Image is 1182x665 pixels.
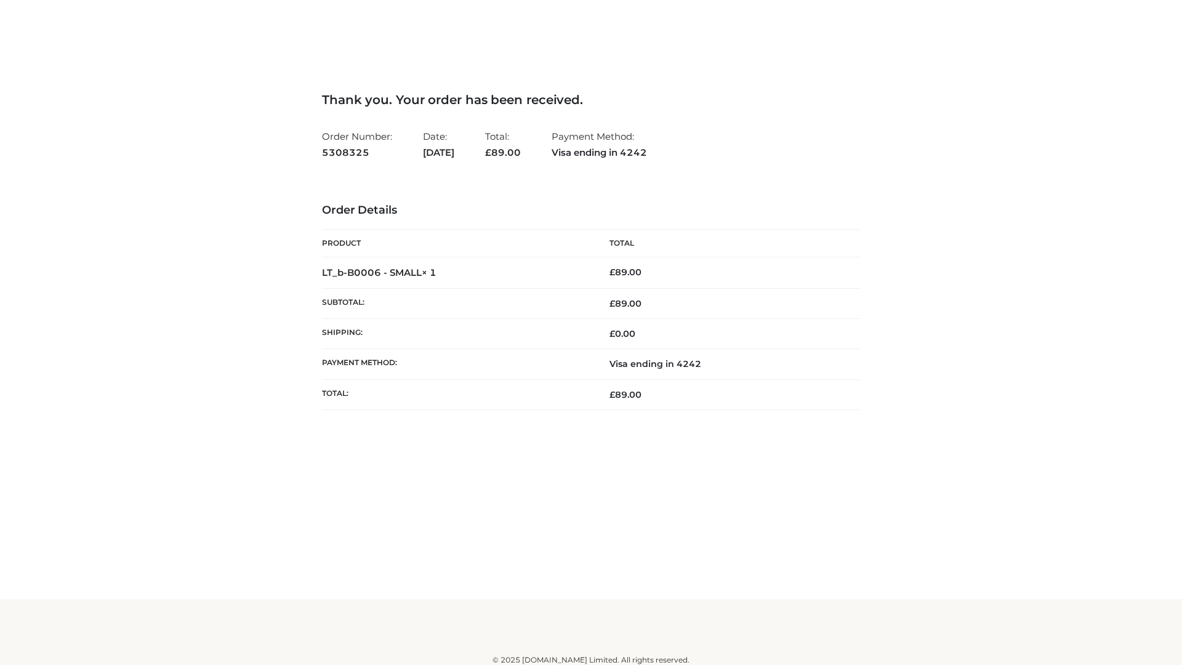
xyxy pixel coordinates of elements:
span: 89.00 [609,389,641,400]
span: £ [609,328,615,339]
span: £ [609,298,615,309]
span: 89.00 [485,147,521,158]
span: 89.00 [609,298,641,309]
th: Total [591,230,860,257]
th: Shipping: [322,319,591,349]
strong: 5308325 [322,145,392,161]
bdi: 89.00 [609,267,641,278]
strong: Visa ending in 4242 [552,145,647,161]
bdi: 0.00 [609,328,635,339]
th: Total: [322,379,591,409]
li: Payment Method: [552,126,647,163]
h3: Order Details [322,204,860,217]
td: Visa ending in 4242 [591,349,860,379]
span: £ [485,147,491,158]
th: Subtotal: [322,288,591,318]
li: Order Number: [322,126,392,163]
li: Date: [423,126,454,163]
strong: [DATE] [423,145,454,161]
span: £ [609,267,615,278]
h3: Thank you. Your order has been received. [322,92,860,107]
strong: LT_b-B0006 - SMALL [322,267,436,278]
th: Product [322,230,591,257]
span: £ [609,389,615,400]
th: Payment method: [322,349,591,379]
strong: × 1 [422,267,436,278]
li: Total: [485,126,521,163]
